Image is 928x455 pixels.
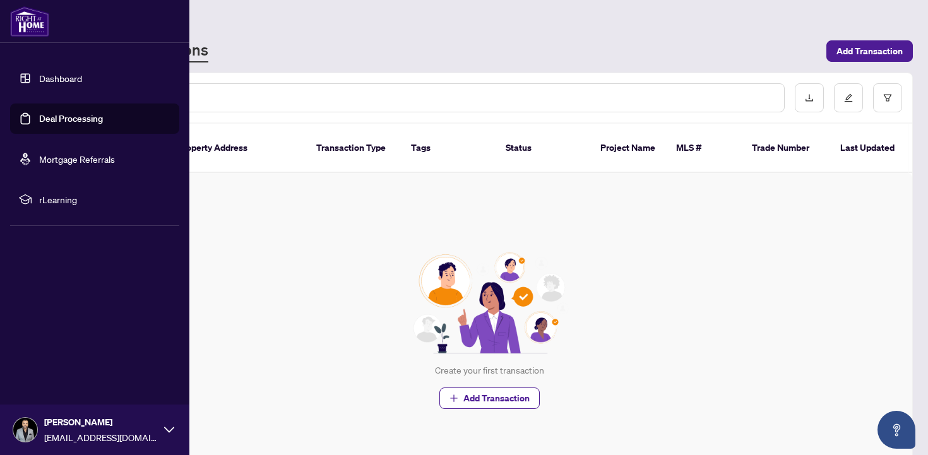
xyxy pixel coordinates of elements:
th: Project Name [590,124,666,173]
img: Null State Icon [408,252,571,353]
img: logo [10,6,49,37]
button: Add Transaction [826,40,913,62]
span: edit [844,93,853,102]
th: Status [496,124,590,173]
span: Add Transaction [836,41,903,61]
div: Create your first transaction [435,363,544,377]
span: filter [883,93,892,102]
button: download [795,83,824,112]
span: download [805,93,814,102]
button: Add Transaction [439,387,540,409]
span: [EMAIL_ADDRESS][DOMAIN_NAME] [44,430,158,444]
button: Open asap [877,411,915,449]
th: Transaction Type [306,124,401,173]
span: [PERSON_NAME] [44,415,158,429]
img: Profile Icon [13,418,37,442]
span: rLearning [39,192,170,206]
button: edit [834,83,863,112]
span: plus [449,394,458,403]
th: Trade Number [742,124,830,173]
a: Mortgage Referrals [39,153,115,165]
th: Last Updated By [830,124,925,173]
th: MLS # [666,124,742,173]
span: Add Transaction [463,388,530,408]
th: Tags [401,124,496,173]
a: Deal Processing [39,113,103,124]
a: Dashboard [39,73,82,84]
button: filter [873,83,902,112]
th: Property Address [167,124,306,173]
